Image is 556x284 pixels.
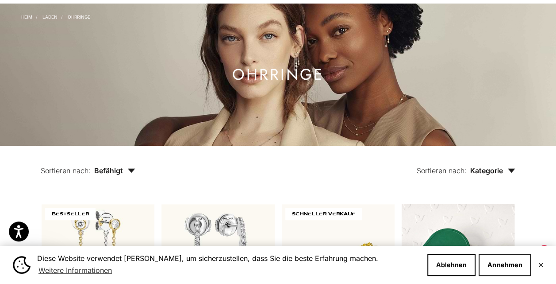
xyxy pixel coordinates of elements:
[13,256,31,274] img: Cookie banner
[396,146,536,183] button: Sortieren nach: Kategorie
[94,166,123,175] font: Befähigt
[417,166,467,175] span: Sortieren nach:
[537,262,543,268] button: Schließen
[68,14,90,19] a: Ohrringe
[470,166,503,175] font: Kategorie
[479,254,531,276] button: Annehmen
[37,264,113,277] a: Weitere Informationen
[21,12,90,19] nav: Paniermehl
[21,14,32,19] a: Heim
[37,254,378,263] font: Diese Website verwendet [PERSON_NAME], um sicherzustellen, dass Sie die beste Erfahrung machen.
[20,146,156,183] button: Sortieren nach: Befähigt
[45,208,96,220] span: BESTSELLER
[285,208,362,220] span: SCHNELLER VERKAUF
[41,166,91,175] span: Sortieren nach:
[42,14,58,19] a: Laden
[232,69,324,80] h1: Ohrringe
[427,254,475,276] button: Ablehnen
